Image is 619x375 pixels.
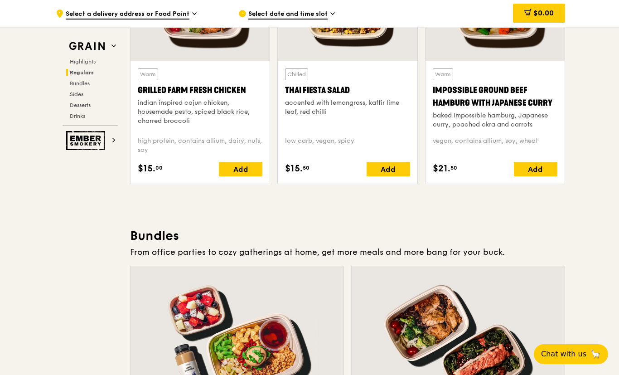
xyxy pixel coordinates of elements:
div: indian inspired cajun chicken, housemade pesto, spiced black rice, charred broccoli [138,98,262,126]
span: $0.00 [533,9,554,17]
span: Select date and time slot [248,10,328,19]
div: high protein, contains allium, dairy, nuts, soy [138,136,262,155]
span: Bundles [70,80,90,87]
div: From office parties to cozy gatherings at home, get more meals and more bang for your buck. [130,246,565,258]
div: low carb, vegan, spicy [285,136,410,155]
div: Warm [433,68,453,80]
div: Grilled Farm Fresh Chicken [138,84,262,97]
span: $15. [138,162,155,175]
div: Thai Fiesta Salad [285,84,410,97]
div: vegan, contains allium, soy, wheat [433,136,557,155]
span: Desserts [70,102,91,108]
span: Highlights [70,58,96,65]
img: Grain web logo [66,38,108,54]
span: Chat with us [541,349,586,360]
span: $21. [433,162,450,175]
span: $15. [285,162,303,175]
span: 50 [303,164,309,171]
span: Drinks [70,113,85,119]
div: Add [219,162,262,176]
button: Chat with us🦙 [534,344,608,364]
span: Select a delivery address or Food Point [66,10,189,19]
img: Ember Smokery web logo [66,131,108,150]
div: accented with lemongrass, kaffir lime leaf, red chilli [285,98,410,117]
span: Regulars [70,69,94,76]
div: Impossible Ground Beef Hamburg with Japanese Curry [433,84,557,109]
span: 50 [450,164,457,171]
div: Chilled [285,68,308,80]
span: 00 [155,164,163,171]
div: Add [367,162,410,176]
div: baked Impossible hamburg, Japanese curry, poached okra and carrots [433,111,557,129]
span: Sides [70,91,83,97]
div: Add [514,162,557,176]
span: 🦙 [590,349,601,360]
div: Warm [138,68,158,80]
h3: Bundles [130,228,565,244]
